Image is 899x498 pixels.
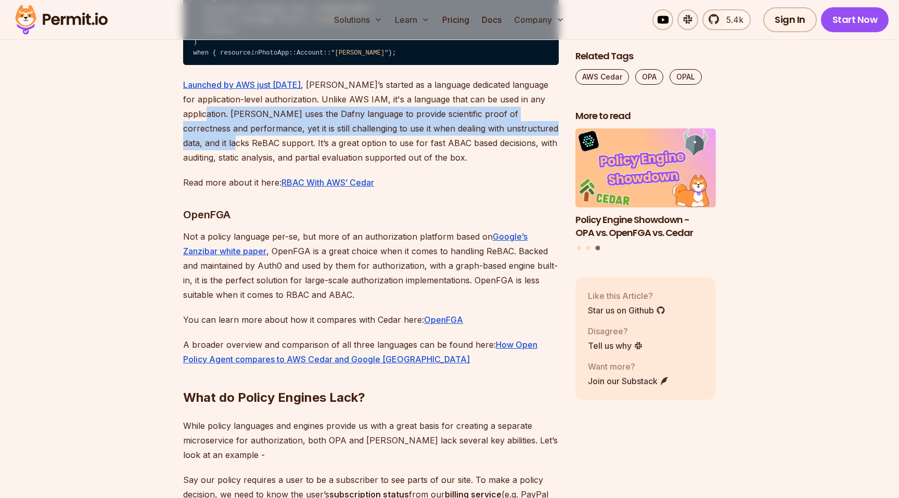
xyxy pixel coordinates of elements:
p: Not a policy language per-se, but more of an authorization platform based on , OpenFGA is a great... [183,229,559,302]
h3: OpenFGA [183,206,559,223]
a: OpenFGA [424,314,463,325]
a: Tell us why [588,339,643,352]
img: Permit logo [10,2,112,37]
a: Pricing [438,9,473,30]
a: AWS Cedar [575,69,629,85]
span: in [251,49,259,57]
a: 5.4k [702,9,751,30]
a: Policy Engine Showdown - OPA vs. OpenFGA vs. Cedar Policy Engine Showdown - OPA vs. OpenFGA vs. C... [575,129,716,240]
a: OPA [635,69,663,85]
button: Go to slide 3 [595,246,600,251]
p: A broader overview and comparison of all three languages can be found here: [183,337,559,366]
p: , [PERSON_NAME]’s started as a language dedicated language for application-level authorization. U... [183,77,559,165]
a: Join our Substack [588,375,669,387]
p: While policy languages and engines provide us with a great basis for creating a separate microser... [183,418,559,462]
button: Go to slide 2 [586,246,590,251]
a: Start Now [821,7,889,32]
span: "[PERSON_NAME]" [331,49,388,57]
button: Company [510,9,569,30]
h2: What do Policy Engines Lack? [183,348,559,406]
a: Docs [478,9,506,30]
a: Launched by AWS just [DATE] [183,80,301,90]
h2: More to read [575,110,716,123]
p: Like this Article? [588,290,665,302]
div: Posts [575,129,716,252]
a: Sign In [763,7,817,32]
li: 3 of 3 [575,129,716,240]
button: Go to slide 1 [577,246,581,251]
p: Read more about it here: [183,175,559,190]
p: Disagree? [588,325,643,337]
img: Policy Engine Showdown - OPA vs. OpenFGA vs. Cedar [575,129,716,208]
p: You can learn more about how it compares with Cedar here: [183,312,559,327]
button: Learn [391,9,434,30]
a: OPAL [670,69,702,85]
a: Star us on Github [588,304,665,317]
button: Solutions [330,9,387,30]
span: 5.4k [720,14,743,26]
p: Want more? [588,360,669,373]
h3: Policy Engine Showdown - OPA vs. OpenFGA vs. Cedar [575,214,716,240]
a: RBAC With AWS’ Cedar [281,177,374,188]
h2: Related Tags [575,50,716,63]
